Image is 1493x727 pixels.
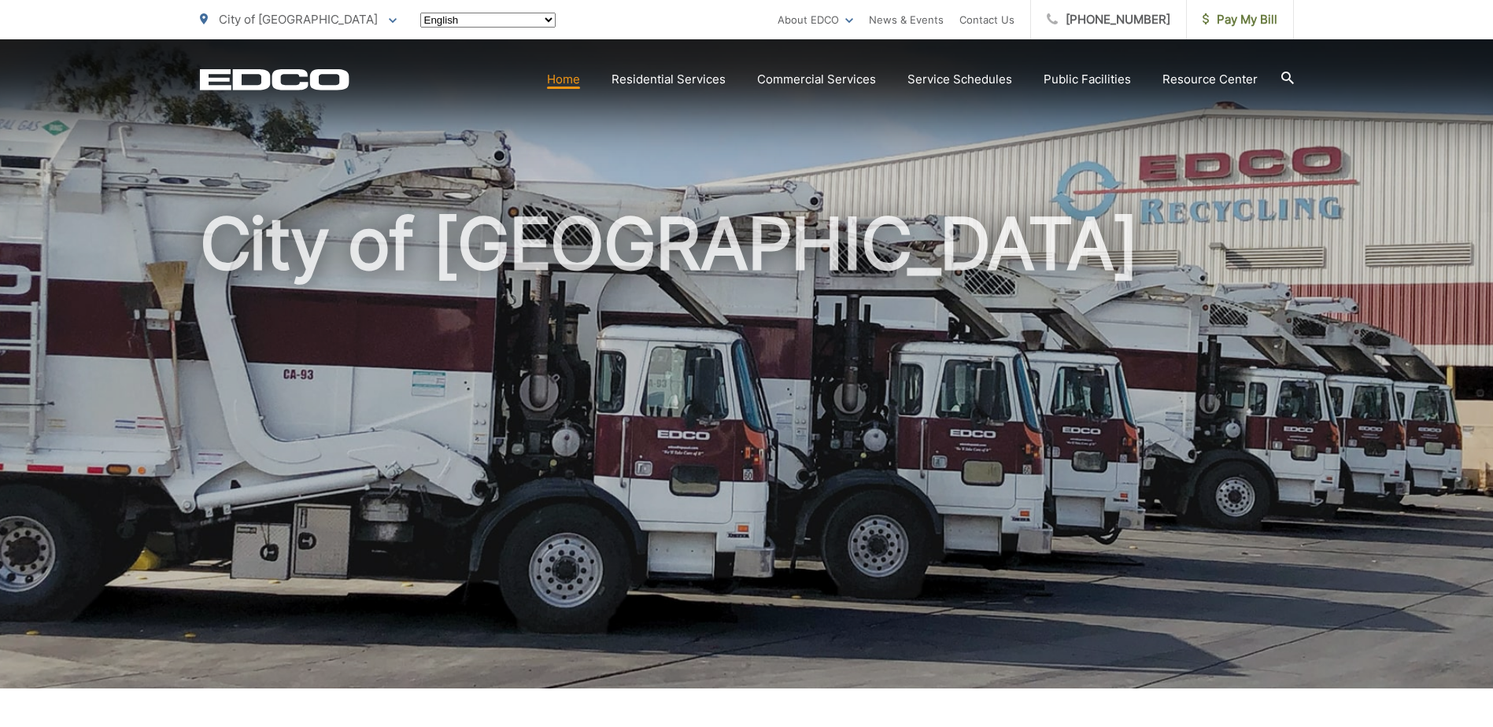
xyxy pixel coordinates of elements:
[869,10,944,29] a: News & Events
[907,70,1012,89] a: Service Schedules
[1162,70,1258,89] a: Resource Center
[778,10,853,29] a: About EDCO
[959,10,1014,29] a: Contact Us
[219,12,378,27] span: City of [GEOGRAPHIC_DATA]
[757,70,876,89] a: Commercial Services
[200,68,349,90] a: EDCD logo. Return to the homepage.
[547,70,580,89] a: Home
[200,205,1294,703] h1: City of [GEOGRAPHIC_DATA]
[420,13,556,28] select: Select a language
[612,70,726,89] a: Residential Services
[1203,10,1277,29] span: Pay My Bill
[1044,70,1131,89] a: Public Facilities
